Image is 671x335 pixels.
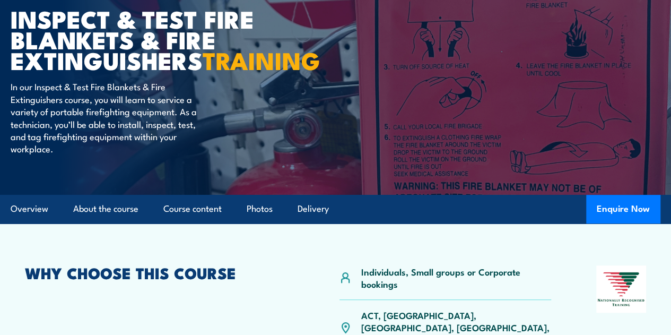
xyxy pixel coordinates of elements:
a: Photos [247,195,273,223]
button: Enquire Now [586,195,660,224]
a: Delivery [298,195,329,223]
h1: Inspect & Test Fire Blankets & Fire Extinguishers [11,8,273,70]
a: About the course [73,195,138,223]
p: In our Inspect & Test Fire Blankets & Fire Extinguishers course, you will learn to service a vari... [11,80,204,154]
strong: TRAINING [203,41,320,78]
h2: WHY CHOOSE THIS COURSE [25,265,294,279]
img: Nationally Recognised Training logo. [596,265,646,313]
a: Overview [11,195,48,223]
a: Course content [163,195,222,223]
p: Individuals, Small groups or Corporate bookings [361,265,552,290]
